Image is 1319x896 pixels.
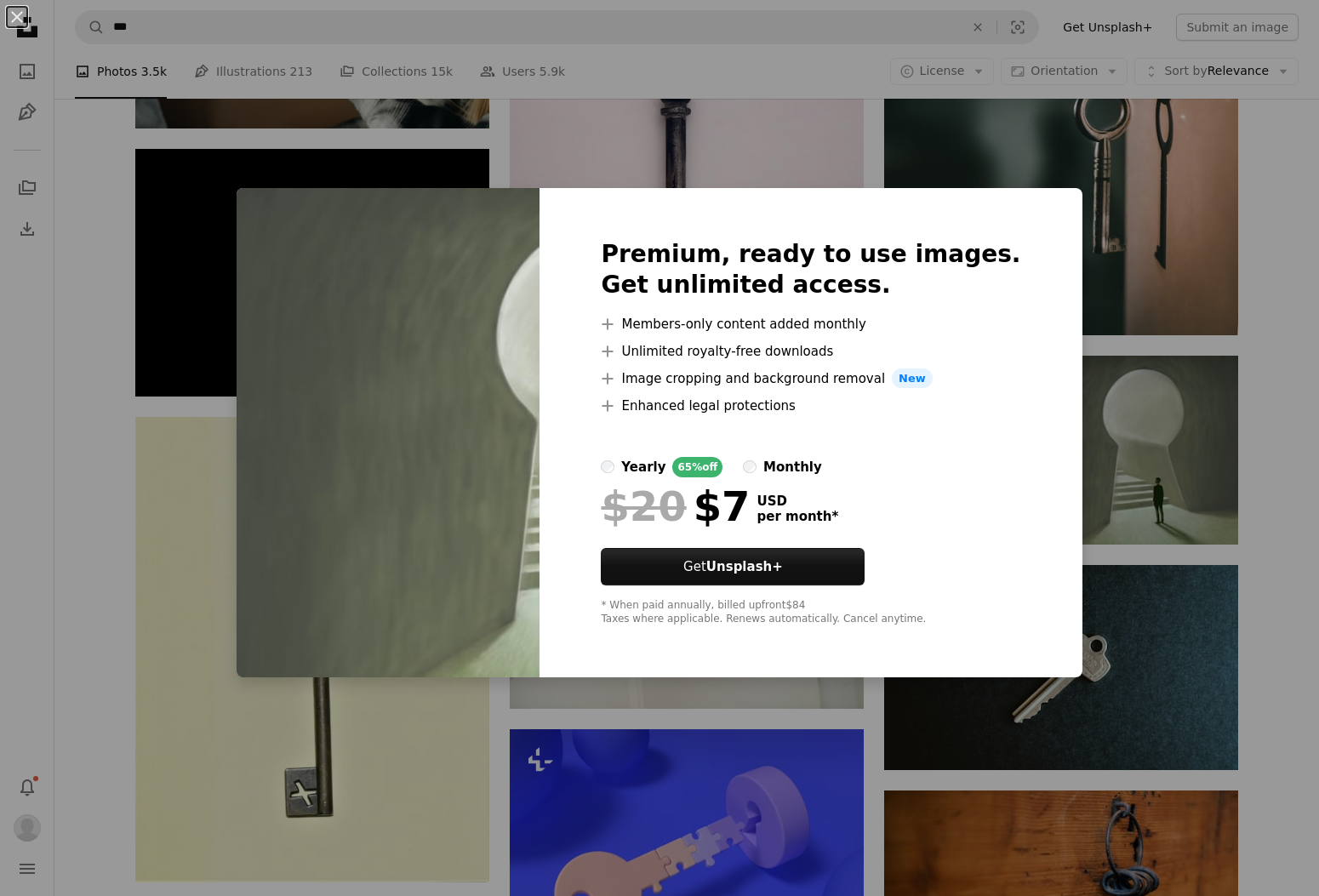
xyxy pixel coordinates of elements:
li: Image cropping and background removal [601,368,1020,389]
input: monthly [743,460,757,474]
div: 65% off [672,457,722,477]
span: $20 [601,484,686,528]
li: Unlimited royalty-free downloads [601,341,1020,362]
div: $7 [601,484,750,528]
li: Members-only content added monthly [601,314,1020,334]
span: USD [757,494,838,509]
div: monthly [763,457,822,477]
strong: Unsplash+ [706,559,783,574]
div: * When paid annually, billed upfront $84 Taxes where applicable. Renews automatically. Cancel any... [601,599,1020,626]
div: yearly [621,457,665,477]
a: GetUnsplash+ [601,548,865,585]
h2: Premium, ready to use images. Get unlimited access. [601,239,1020,300]
img: premium_photo-1711987473678-bc2570201561 [237,188,540,678]
span: per month * [757,509,838,524]
span: New [892,368,933,389]
li: Enhanced legal protections [601,396,1020,416]
input: yearly65%off [601,460,614,474]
